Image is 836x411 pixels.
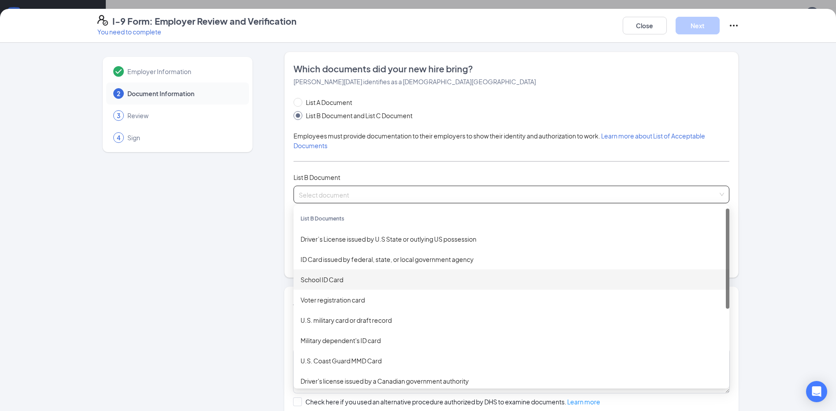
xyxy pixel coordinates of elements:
span: List B Document and List C Document [302,111,416,120]
a: Learn more [567,398,600,406]
span: Employees must provide documentation to their employers to show their identity and authorization ... [294,132,705,149]
div: Driver’s License issued by U.S State or outlying US possession [301,234,722,244]
div: Driver's license issued by a Canadian government authority [301,376,722,386]
span: Which documents did your new hire bring? [294,63,729,75]
span: List B Document [294,173,340,181]
div: Military dependent's ID card [301,336,722,345]
span: Provide all notes relating employment authorization stamps or receipts, extensions, additional do... [293,323,712,340]
span: List B Documents [301,215,344,222]
div: Voter registration card [301,295,722,305]
div: U.S. Coast Guard MMD Card [301,356,722,366]
span: 3 [117,111,120,120]
div: Check here if you used an alternative procedure authorized by DHS to examine documents. [305,397,600,406]
div: School ID Card [301,275,722,284]
span: [PERSON_NAME][DATE] identifies as a [DEMOGRAPHIC_DATA][GEOGRAPHIC_DATA] [294,78,536,86]
h4: I-9 Form: Employer Review and Verification [112,15,297,27]
svg: FormI9EVerifyIcon [97,15,108,26]
span: Sign [127,133,240,142]
span: 4 [117,133,120,142]
span: List A Document [302,97,356,107]
button: Next [676,17,720,34]
span: Review [127,111,240,120]
div: ID Card issued by federal, state, or local government agency [301,254,722,264]
svg: Ellipses [728,20,739,31]
span: Additional information [293,296,389,307]
span: 2 [117,89,120,98]
span: Document Information [127,89,240,98]
div: Open Intercom Messenger [806,381,827,402]
svg: Checkmark [113,66,124,77]
button: Close [623,17,667,34]
p: You need to complete [97,27,297,36]
span: Employer Information [127,67,240,76]
div: U.S. military card or draft record [301,315,722,325]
